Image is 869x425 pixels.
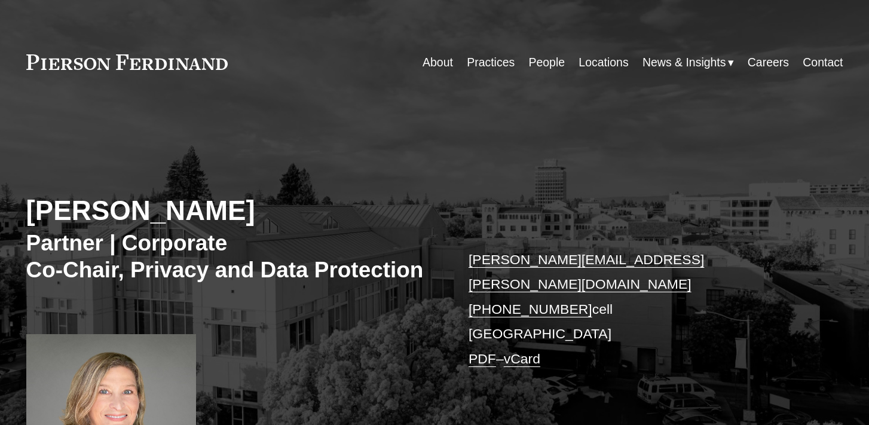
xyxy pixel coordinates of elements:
[26,194,434,227] h2: [PERSON_NAME]
[469,301,592,317] a: [PHONE_NUMBER]
[26,230,434,284] h3: Partner | Corporate Co-Chair, Privacy and Data Protection
[748,51,789,74] a: Careers
[469,252,704,292] a: [PERSON_NAME][EMAIL_ADDRESS][PERSON_NAME][DOMAIN_NAME]
[504,351,540,366] a: vCard
[803,51,843,74] a: Contact
[467,51,515,74] a: Practices
[642,51,734,74] a: folder dropdown
[469,351,496,366] a: PDF
[423,51,453,74] a: About
[528,51,565,74] a: People
[579,51,628,74] a: Locations
[642,52,726,73] span: News & Insights
[469,247,809,371] p: cell [GEOGRAPHIC_DATA] –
